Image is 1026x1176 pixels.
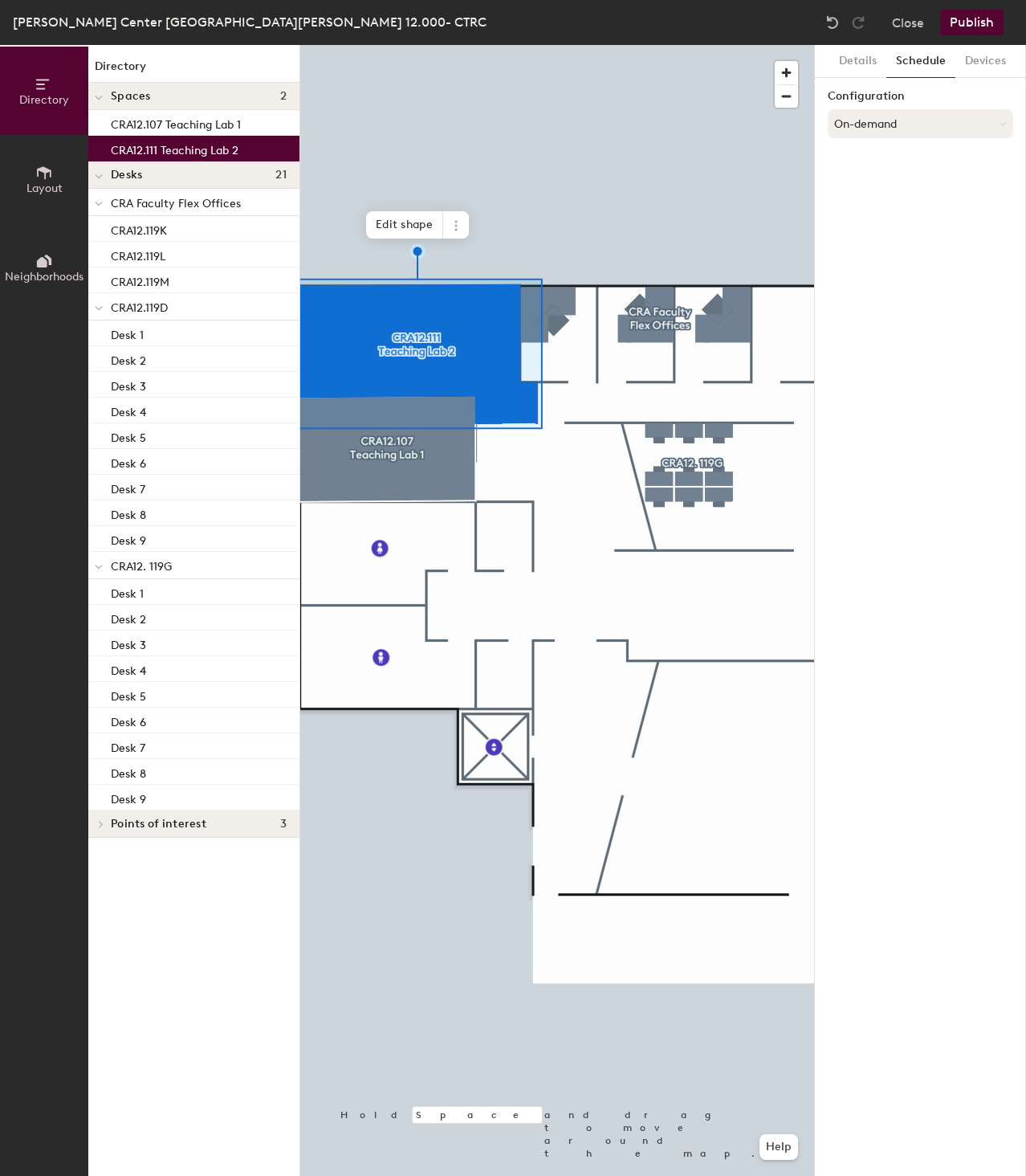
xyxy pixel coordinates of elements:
[759,1134,798,1160] button: Help
[111,788,146,806] p: Desk 9
[111,139,238,157] p: CRA12.111 Teaching Lab 2
[280,90,287,103] span: 2
[111,197,241,210] span: CRA Faculty Flex Offices
[280,818,287,831] span: 3
[111,659,146,678] p: Desk 4
[111,452,146,471] p: Desk 6
[824,14,841,31] img: Undo
[111,737,145,755] p: Desk 7
[111,582,144,601] p: Desk 1
[111,90,151,103] span: Spaces
[111,529,146,548] p: Desk 9
[892,10,924,35] button: Close
[111,113,241,132] p: CRA12.107 Teaching Lab 1
[111,324,144,342] p: Desk 1
[111,349,146,368] p: Desk 2
[111,608,146,627] p: Desk 2
[111,245,165,263] p: CRA12.119L
[26,182,63,195] span: Layout
[5,270,83,284] span: Neighborhoods
[829,45,886,78] button: Details
[828,90,1013,103] label: Configuration
[850,14,866,31] img: Redo
[111,634,146,652] p: Desk 3
[111,504,146,522] p: Desk 8
[886,45,955,78] button: Schedule
[275,169,287,182] span: 21
[111,711,146,729] p: Desk 6
[19,93,69,107] span: Directory
[955,45,1016,78] button: Devices
[111,427,146,445] p: Desk 5
[111,401,146,419] p: Desk 4
[828,109,1013,138] button: On-demand
[111,478,145,496] p: Desk 7
[111,375,146,394] p: Desk 3
[111,762,146,781] p: Desk 8
[111,219,167,238] p: CRA12.119K
[940,10,1004,35] button: Publish
[111,560,172,574] span: CRA12. 119G
[111,685,146,704] p: Desk 5
[111,271,169,289] p: CRA12.119M
[111,169,142,182] span: Desks
[111,301,168,315] span: CRA12.119D
[13,12,487,32] div: [PERSON_NAME] Center [GEOGRAPHIC_DATA][PERSON_NAME] 12.000- CTRC
[111,818,206,831] span: Points of interest
[366,211,443,239] span: Edit shape
[88,58,299,83] h1: Directory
